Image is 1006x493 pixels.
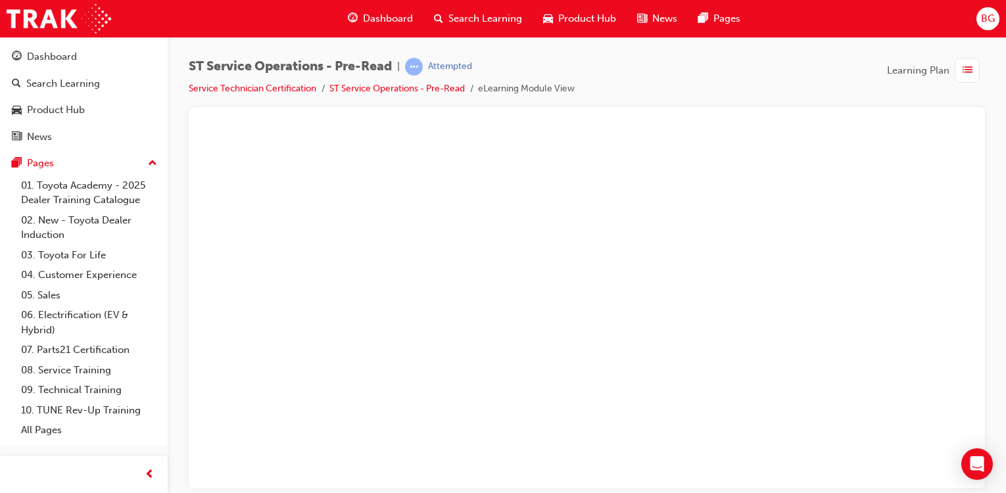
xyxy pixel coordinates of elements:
[16,420,162,440] a: All Pages
[27,129,52,145] div: News
[533,5,627,32] a: car-iconProduct Hub
[434,11,443,27] span: search-icon
[16,265,162,285] a: 04. Customer Experience
[5,72,162,96] a: Search Learning
[148,155,157,172] span: up-icon
[976,7,999,30] button: BG
[12,131,22,143] span: news-icon
[478,82,575,97] li: eLearning Module View
[363,11,413,26] span: Dashboard
[5,42,162,151] button: DashboardSearch LearningProduct HubNews
[5,45,162,69] a: Dashboard
[5,151,162,176] button: Pages
[16,210,162,245] a: 02. New - Toyota Dealer Induction
[7,4,111,34] img: Trak
[397,59,400,74] span: |
[27,49,77,64] div: Dashboard
[16,245,162,266] a: 03. Toyota For Life
[26,76,100,91] div: Search Learning
[5,125,162,149] a: News
[12,78,21,90] span: search-icon
[12,105,22,116] span: car-icon
[16,360,162,381] a: 08. Service Training
[16,340,162,360] a: 07. Parts21 Certification
[961,448,993,480] div: Open Intercom Messenger
[981,11,995,26] span: BG
[16,305,162,340] a: 06. Electrification (EV & Hybrid)
[16,176,162,210] a: 01. Toyota Academy - 2025 Dealer Training Catalogue
[189,83,316,94] a: Service Technician Certification
[12,51,22,63] span: guage-icon
[543,11,553,27] span: car-icon
[348,11,358,27] span: guage-icon
[329,83,465,94] a: ST Service Operations - Pre-Read
[637,11,647,27] span: news-icon
[16,380,162,400] a: 09. Technical Training
[16,400,162,421] a: 10. TUNE Rev-Up Training
[423,5,533,32] a: search-iconSearch Learning
[688,5,751,32] a: pages-iconPages
[887,63,949,78] span: Learning Plan
[189,59,392,74] span: ST Service Operations - Pre-Read
[698,11,708,27] span: pages-icon
[887,58,985,83] button: Learning Plan
[145,467,155,483] span: prev-icon
[448,11,522,26] span: Search Learning
[963,62,972,79] span: list-icon
[5,98,162,122] a: Product Hub
[652,11,677,26] span: News
[713,11,740,26] span: Pages
[627,5,688,32] a: news-iconNews
[12,158,22,170] span: pages-icon
[337,5,423,32] a: guage-iconDashboard
[27,156,54,171] div: Pages
[16,285,162,306] a: 05. Sales
[405,58,423,76] span: learningRecordVerb_ATTEMPT-icon
[428,60,472,73] div: Attempted
[558,11,616,26] span: Product Hub
[27,103,85,118] div: Product Hub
